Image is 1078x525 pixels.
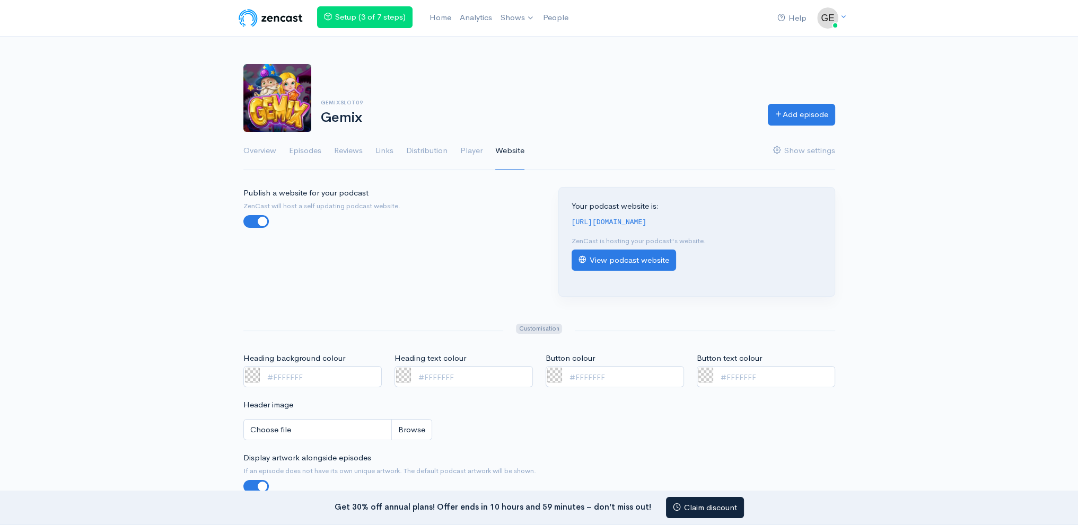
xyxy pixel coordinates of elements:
label: Button colour [546,352,595,364]
label: Publish a website for your podcast [243,187,369,199]
a: Distribution [406,132,448,170]
label: Heading background colour [243,352,345,364]
input: #FFFFFFF [697,366,835,388]
a: Website [495,132,524,170]
p: Your podcast website is: [572,200,822,212]
label: Heading text colour [395,352,466,364]
a: Claim discount [666,497,744,519]
label: Button text colour [697,352,762,364]
a: Add episode [768,104,835,126]
a: Shows [496,6,539,30]
a: Episodes [289,132,321,170]
img: ... [817,7,838,29]
a: Help [773,7,811,30]
a: People [539,6,573,29]
a: Player [460,132,483,170]
h1: Gemix [321,110,755,126]
small: ZenCast will host a self updating podcast website. [243,201,533,211]
a: View podcast website [572,250,676,271]
label: Header image [243,399,293,411]
a: Home [425,6,455,29]
img: ZenCast Logo [237,7,304,29]
span: Customisation [516,324,562,334]
a: Reviews [334,132,363,170]
label: Display artwork alongside episodes [243,452,371,464]
h6: gemixslot09 [321,100,755,105]
a: Show settings [773,132,835,170]
a: Links [375,132,393,170]
input: #FFFFFFF [546,366,684,388]
small: If an episode does not have its own unique artwork. The default podcast artwork will be shown. [243,466,835,476]
input: #FFFFFFF [243,366,382,388]
code: [URL][DOMAIN_NAME] [572,218,647,226]
strong: Get 30% off annual plans! Offer ends in 10 hours and 59 minutes – don’t miss out! [335,501,651,511]
a: Analytics [455,6,496,29]
a: Overview [243,132,276,170]
p: ZenCast is hosting your podcast's website. [572,236,822,246]
input: #FFFFFFF [395,366,533,388]
a: Setup (3 of 7 steps) [317,6,413,28]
